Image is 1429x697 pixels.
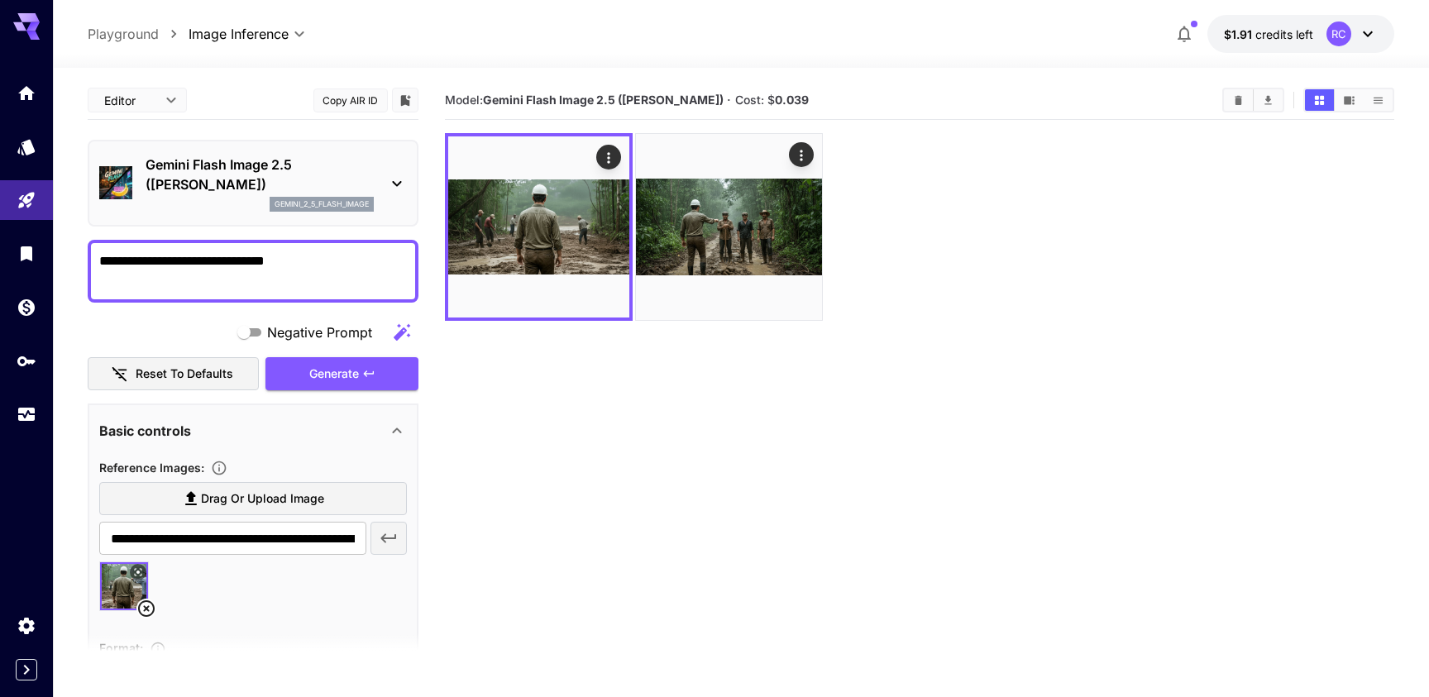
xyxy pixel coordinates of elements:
[313,88,388,112] button: Copy AIR ID
[448,136,629,317] img: 2Q==
[1207,15,1394,53] button: $1.9127RC
[104,92,155,109] span: Editor
[17,351,36,371] div: API Keys
[99,148,407,218] div: Gemini Flash Image 2.5 ([PERSON_NAME])gemini_2_5_flash_image
[189,24,289,44] span: Image Inference
[267,322,372,342] span: Negative Prompt
[99,421,191,441] p: Basic controls
[1222,88,1284,112] div: Clear AllDownload All
[398,90,413,110] button: Add to library
[17,190,36,211] div: Playground
[201,489,324,509] span: Drag or upload image
[88,357,260,391] button: Reset to defaults
[1224,89,1253,111] button: Clear All
[16,659,37,680] button: Expand sidebar
[1254,89,1283,111] button: Download All
[17,83,36,103] div: Home
[636,134,822,320] img: 2Q==
[17,136,36,157] div: Models
[99,411,407,451] div: Basic controls
[17,243,36,264] div: Library
[1224,27,1255,41] span: $1.91
[1255,27,1313,41] span: credits left
[727,90,731,110] p: ·
[265,357,418,391] button: Generate
[1326,21,1351,46] div: RC
[88,24,189,44] nav: breadcrumb
[88,24,159,44] a: Playground
[146,155,374,194] p: Gemini Flash Image 2.5 ([PERSON_NAME])
[789,142,814,167] div: Actions
[309,364,359,384] span: Generate
[735,93,809,107] span: Cost: $
[1364,89,1393,111] button: Show media in list view
[596,145,621,169] div: Actions
[99,461,204,475] span: Reference Images :
[1335,89,1364,111] button: Show media in video view
[17,404,36,425] div: Usage
[445,93,724,107] span: Model:
[204,460,234,476] button: Upload a reference image to guide the result. This is needed for Image-to-Image or Inpainting. Su...
[17,615,36,636] div: Settings
[1303,88,1394,112] div: Show media in grid viewShow media in video viewShow media in list view
[775,93,809,107] b: 0.039
[1305,89,1334,111] button: Show media in grid view
[99,482,407,516] label: Drag or upload image
[275,198,369,210] p: gemini_2_5_flash_image
[483,93,724,107] b: Gemini Flash Image 2.5 ([PERSON_NAME])
[1224,26,1313,43] div: $1.9127
[17,297,36,317] div: Wallet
